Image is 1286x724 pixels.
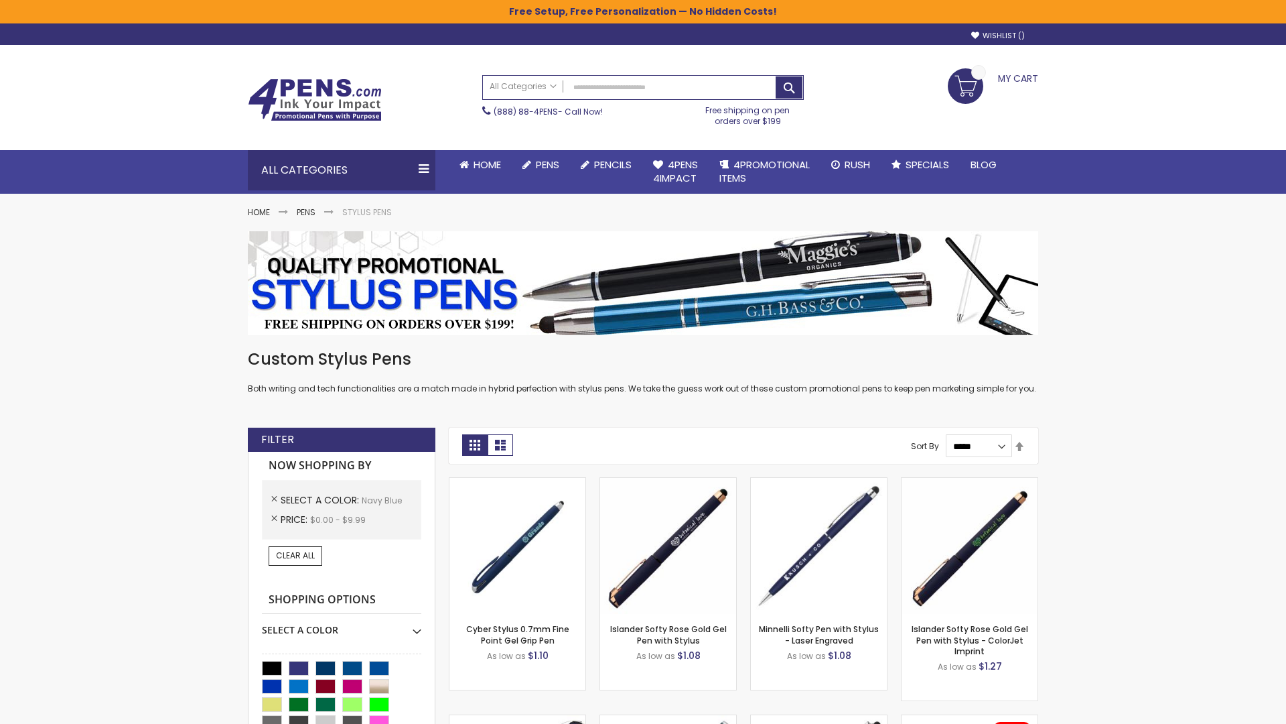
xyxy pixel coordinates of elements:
img: Stylus Pens [248,231,1038,335]
img: Minnelli Softy Pen with Stylus - Laser Engraved-Navy Blue [751,478,887,614]
span: Blog [971,158,997,172]
a: Rush [820,150,881,180]
a: Cyber Stylus 0.7mm Fine Point Gel Grip Pen [466,623,569,646]
span: As low as [938,661,977,672]
span: 4PROMOTIONAL ITEMS [719,158,810,185]
strong: Shopping Options [262,586,421,615]
img: Cyber Stylus 0.7mm Fine Point Gel Grip Pen-Navy Blue [449,478,585,614]
span: Pens [536,158,559,172]
div: Select A Color [262,614,421,637]
div: Free shipping on pen orders over $199 [692,100,804,127]
span: As low as [787,650,826,662]
span: $1.27 [979,660,1002,673]
span: All Categories [490,81,557,92]
span: $1.08 [677,649,701,662]
a: Islander Softy Rose Gold Gel Pen with Stylus [610,623,727,646]
a: Wishlist [971,31,1025,41]
span: As low as [487,650,526,662]
a: Minnelli Softy Pen with Stylus - Laser Engraved-Navy Blue [751,477,887,489]
span: Price [281,513,310,526]
a: All Categories [483,76,563,98]
span: - Call Now! [494,106,603,117]
a: Home [248,206,270,218]
a: Pencils [570,150,642,180]
a: 4Pens4impact [642,150,709,194]
a: (888) 88-4PENS [494,106,558,117]
span: Home [474,158,501,172]
img: Islander Softy Rose Gold Gel Pen with Stylus-Navy Blue [600,478,736,614]
a: Pens [512,150,570,180]
span: $0.00 - $9.99 [310,514,366,526]
a: Cyber Stylus 0.7mm Fine Point Gel Grip Pen-Navy Blue [449,477,585,489]
span: 4Pens 4impact [653,158,698,185]
span: Clear All [276,550,315,561]
label: Sort By [911,440,939,452]
strong: Grid [462,434,488,456]
span: Navy Blue [362,495,402,506]
a: Islander Softy Rose Gold Gel Pen with Stylus - ColorJet Imprint-Navy Blue [902,477,1038,489]
a: Clear All [269,546,322,565]
span: Pencils [594,158,632,172]
span: $1.08 [828,649,851,662]
span: $1.10 [528,649,549,662]
strong: Now Shopping by [262,452,421,480]
a: Home [449,150,512,180]
a: Minnelli Softy Pen with Stylus - Laser Engraved [759,623,879,646]
span: Rush [845,158,870,172]
a: Blog [960,150,1007,180]
h1: Custom Stylus Pens [248,349,1038,370]
div: Both writing and tech functionalities are a match made in hybrid perfection with stylus pens. We ... [248,349,1038,395]
span: As low as [636,650,675,662]
a: Pens [297,206,315,218]
img: 4Pens Custom Pens and Promotional Products [248,78,382,121]
a: Islander Softy Rose Gold Gel Pen with Stylus - ColorJet Imprint [912,623,1028,656]
span: Select A Color [281,493,362,507]
strong: Filter [261,432,294,447]
a: Specials [881,150,960,180]
img: Islander Softy Rose Gold Gel Pen with Stylus - ColorJet Imprint-Navy Blue [902,478,1038,614]
div: All Categories [248,150,435,190]
span: Specials [906,158,949,172]
a: 4PROMOTIONALITEMS [709,150,820,194]
strong: Stylus Pens [342,206,392,218]
a: Islander Softy Rose Gold Gel Pen with Stylus-Navy Blue [600,477,736,489]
